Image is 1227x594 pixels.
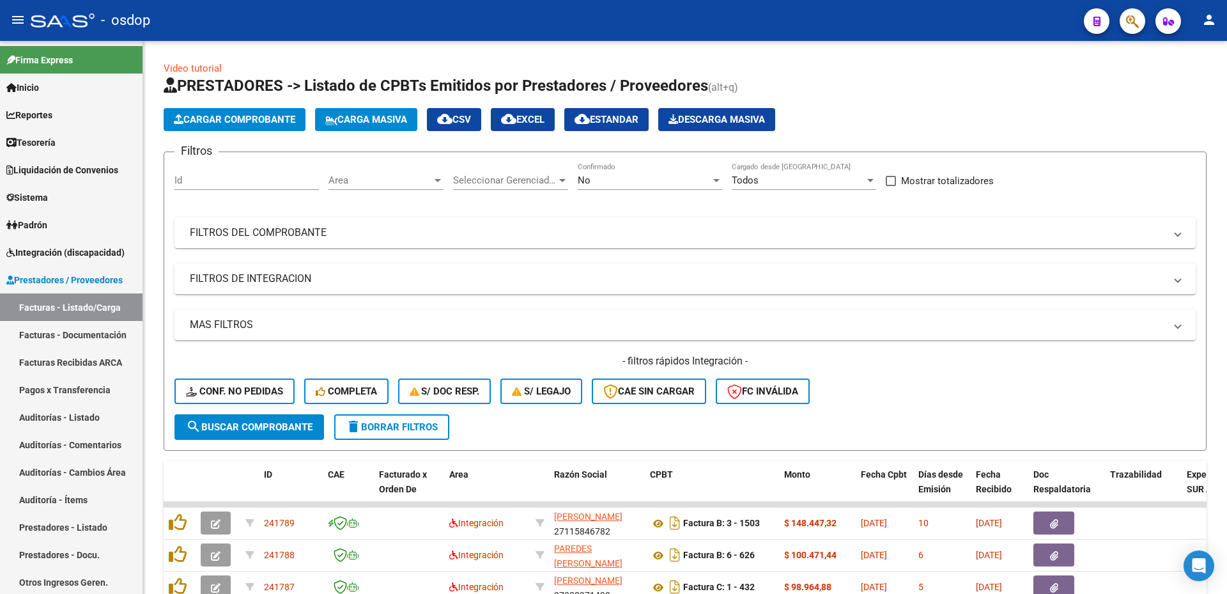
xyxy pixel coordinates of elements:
[174,379,295,404] button: Conf. no pedidas
[667,513,683,533] i: Descargar documento
[554,469,607,480] span: Razón Social
[437,114,471,125] span: CSV
[174,142,219,160] h3: Filtros
[592,379,706,404] button: CAE SIN CARGAR
[174,114,295,125] span: Cargar Comprobante
[449,550,504,560] span: Integración
[304,379,389,404] button: Completa
[6,218,47,232] span: Padrón
[6,136,56,150] span: Tesorería
[190,272,1165,286] mat-panel-title: FILTROS DE INTEGRACION
[554,542,640,568] div: 20320421196
[554,512,622,522] span: [PERSON_NAME]
[374,461,444,517] datatable-header-cell: Facturado x Orden De
[732,175,759,186] span: Todos
[186,421,313,433] span: Buscar Comprobante
[346,419,361,434] mat-icon: delete
[575,114,638,125] span: Estandar
[603,386,695,397] span: CAE SIN CARGAR
[174,354,1196,368] h4: - filtros rápidos Integración -
[315,108,417,131] button: Carga Masiva
[913,461,971,517] datatable-header-cell: Días desde Emisión
[437,111,452,127] mat-icon: cloud_download
[328,469,344,480] span: CAE
[264,550,295,560] span: 241788
[976,550,1002,560] span: [DATE]
[784,518,837,528] strong: $ 148.447,32
[328,175,432,186] span: Area
[650,469,673,480] span: CPBT
[325,114,407,125] span: Carga Masiva
[554,510,640,536] div: 27115846782
[323,461,374,517] datatable-header-cell: CAE
[174,414,324,440] button: Buscar Comprobante
[264,469,272,480] span: ID
[190,226,1165,240] mat-panel-title: FILTROS DEL COMPROBANTE
[683,582,755,593] strong: Factura C: 1 - 432
[259,461,323,517] datatable-header-cell: ID
[101,6,150,35] span: - osdop
[164,63,222,74] a: Video tutorial
[500,379,582,404] button: S/ legajo
[918,582,923,592] span: 5
[6,81,39,95] span: Inicio
[491,108,555,131] button: EXCEL
[971,461,1028,517] datatable-header-cell: Fecha Recibido
[501,114,544,125] span: EXCEL
[6,53,73,67] span: Firma Express
[444,461,530,517] datatable-header-cell: Area
[10,12,26,27] mat-icon: menu
[264,582,295,592] span: 241787
[683,551,755,561] strong: Factura B: 6 - 626
[976,518,1002,528] span: [DATE]
[779,461,856,517] datatable-header-cell: Monto
[549,461,645,517] datatable-header-cell: Razón Social
[861,582,887,592] span: [DATE]
[918,469,963,494] span: Días desde Emisión
[449,469,468,480] span: Area
[6,163,118,177] span: Liquidación de Convenios
[564,108,649,131] button: Estandar
[658,108,775,131] app-download-masive: Descarga masiva de comprobantes (adjuntos)
[174,263,1196,294] mat-expansion-panel-header: FILTROS DE INTEGRACION
[918,518,929,528] span: 10
[645,461,779,517] datatable-header-cell: CPBT
[6,246,125,260] span: Integración (discapacidad)
[174,217,1196,248] mat-expansion-panel-header: FILTROS DEL COMPROBANTE
[708,81,738,93] span: (alt+q)
[716,379,810,404] button: FC Inválida
[575,111,590,127] mat-icon: cloud_download
[174,309,1196,340] mat-expansion-panel-header: MAS FILTROS
[901,173,994,189] span: Mostrar totalizadores
[861,518,887,528] span: [DATE]
[976,469,1012,494] span: Fecha Recibido
[861,469,907,480] span: Fecha Cpbt
[554,575,622,586] span: [PERSON_NAME]
[554,543,622,568] span: PAREDES [PERSON_NAME]
[578,175,590,186] span: No
[379,469,427,494] span: Facturado x Orden De
[1028,461,1105,517] datatable-header-cell: Doc Respaldatoria
[449,518,504,528] span: Integración
[512,386,571,397] span: S/ legajo
[186,386,283,397] span: Conf. no pedidas
[784,550,837,560] strong: $ 100.471,44
[6,273,123,287] span: Prestadores / Proveedores
[264,518,295,528] span: 241789
[784,582,831,592] strong: $ 98.964,88
[1033,469,1091,494] span: Doc Respaldatoria
[190,318,1165,332] mat-panel-title: MAS FILTROS
[668,114,765,125] span: Descarga Masiva
[683,519,760,529] strong: Factura B: 3 - 1503
[346,421,438,433] span: Borrar Filtros
[316,386,377,397] span: Completa
[410,386,480,397] span: S/ Doc Resp.
[861,550,887,560] span: [DATE]
[398,379,491,404] button: S/ Doc Resp.
[856,461,913,517] datatable-header-cell: Fecha Cpbt
[186,419,201,434] mat-icon: search
[453,175,557,186] span: Seleccionar Gerenciador
[6,108,52,122] span: Reportes
[1110,469,1162,480] span: Trazabilidad
[976,582,1002,592] span: [DATE]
